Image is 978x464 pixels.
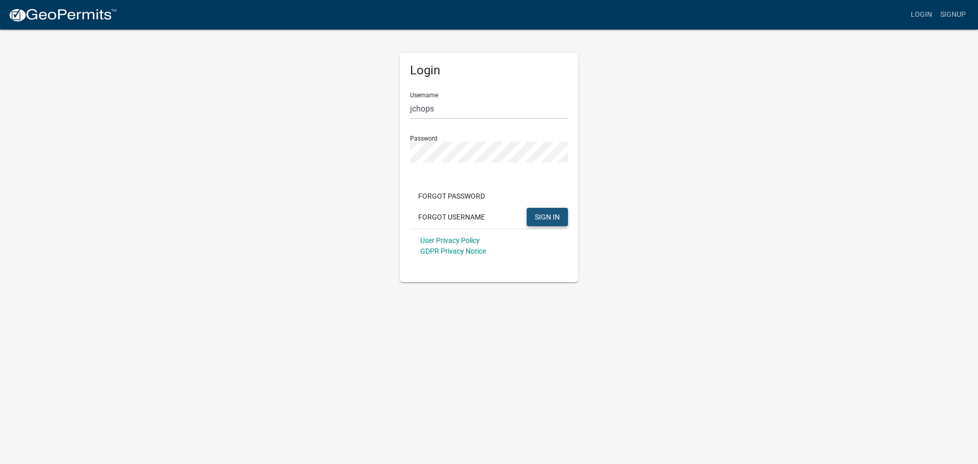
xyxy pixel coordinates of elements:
[420,247,486,255] a: GDPR Privacy Notice
[535,212,560,221] span: SIGN IN
[420,236,480,244] a: User Privacy Policy
[527,208,568,226] button: SIGN IN
[936,5,970,24] a: Signup
[410,187,493,205] button: Forgot Password
[410,208,493,226] button: Forgot Username
[907,5,936,24] a: Login
[410,63,568,78] h5: Login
